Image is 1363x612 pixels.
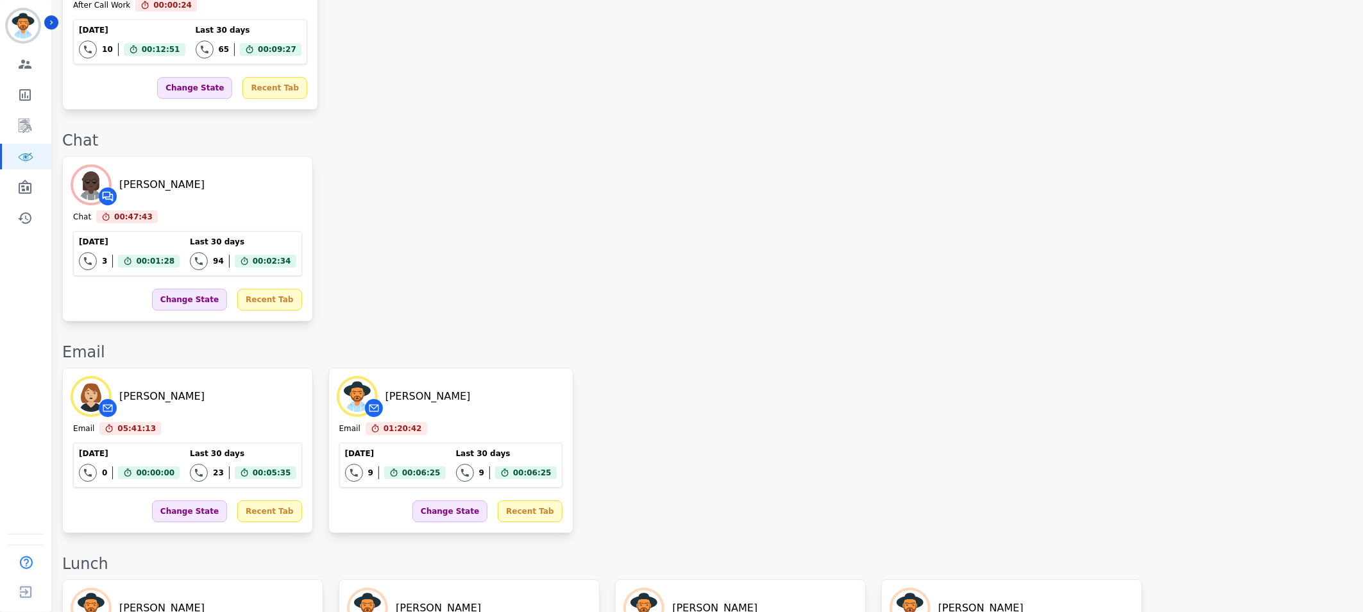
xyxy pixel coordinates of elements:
[142,43,180,56] span: 00:12:51
[190,448,296,459] div: Last 30 days
[102,44,113,55] div: 10
[237,289,301,310] div: Recent Tab
[79,25,185,35] div: [DATE]
[237,500,301,522] div: Recent Tab
[136,466,174,479] span: 00:00:00
[79,448,180,459] div: [DATE]
[157,77,232,99] div: Change State
[73,167,109,203] img: Avatar
[253,466,291,479] span: 00:05:35
[73,212,91,223] div: Chat
[213,468,224,478] div: 23
[242,77,307,99] div: Recent Tab
[219,44,230,55] div: 65
[119,177,205,192] div: [PERSON_NAME]
[136,255,174,268] span: 00:01:28
[498,500,562,522] div: Recent Tab
[8,10,38,41] img: Bordered avatar
[368,468,373,478] div: 9
[62,554,1350,574] div: Lunch
[102,256,107,266] div: 3
[339,378,375,414] img: Avatar
[513,466,552,479] span: 00:06:25
[402,466,441,479] span: 00:06:25
[73,423,94,435] div: Email
[62,342,1350,362] div: Email
[190,237,296,247] div: Last 30 days
[119,389,205,404] div: [PERSON_NAME]
[73,378,109,414] img: Avatar
[385,389,471,404] div: [PERSON_NAME]
[114,210,153,223] span: 00:47:43
[102,468,107,478] div: 0
[258,43,296,56] span: 00:09:27
[479,468,484,478] div: 9
[196,25,301,35] div: Last 30 days
[253,255,291,268] span: 00:02:34
[62,130,1350,151] div: Chat
[384,422,422,435] span: 01:20:42
[79,237,180,247] div: [DATE]
[152,289,227,310] div: Change State
[213,256,224,266] div: 94
[345,448,446,459] div: [DATE]
[456,448,557,459] div: Last 30 days
[117,422,156,435] span: 05:41:13
[152,500,227,522] div: Change State
[412,500,487,522] div: Change State
[339,423,360,435] div: Email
